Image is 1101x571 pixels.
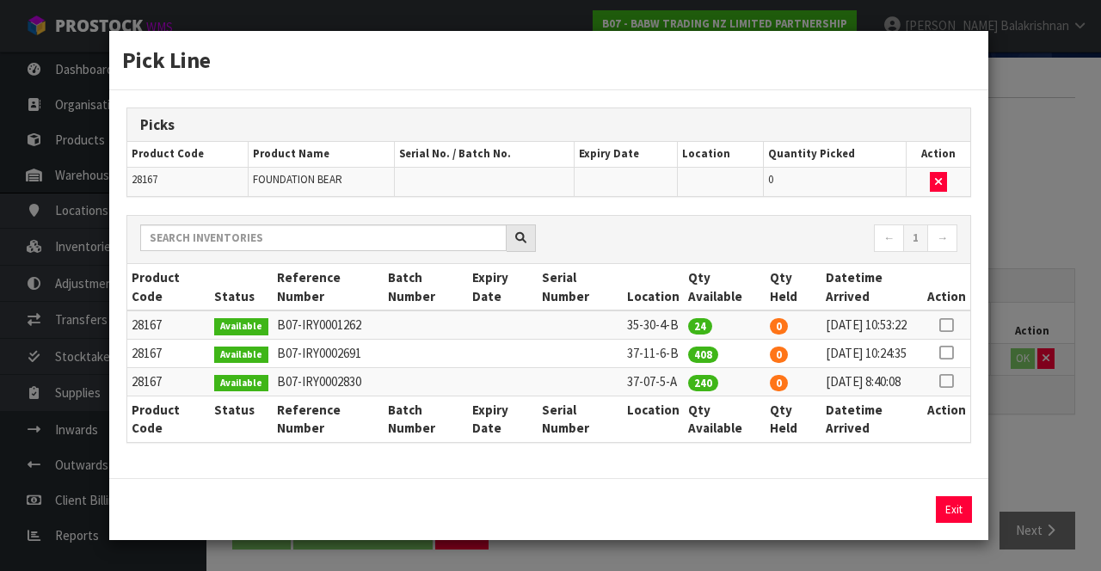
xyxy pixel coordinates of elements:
[623,396,684,441] th: Location
[821,396,923,441] th: Datetime Arrived
[623,264,684,310] th: Location
[688,347,718,363] span: 408
[127,396,210,441] th: Product Code
[927,224,957,252] a: →
[273,367,384,396] td: B07-IRY0002830
[140,224,507,251] input: Search inventories
[623,310,684,339] td: 35-30-4-B
[384,396,468,441] th: Batch Number
[678,142,763,167] th: Location
[384,264,468,310] th: Batch Number
[821,340,923,368] td: [DATE] 10:24:35
[684,396,766,441] th: Qty Available
[273,310,384,339] td: B07-IRY0001262
[132,172,157,187] span: 28167
[122,44,975,76] h3: Pick Line
[248,142,394,167] th: Product Name
[688,375,718,391] span: 240
[273,340,384,368] td: B07-IRY0002691
[623,340,684,368] td: 37-11-6-B
[395,142,575,167] th: Serial No. / Batch No.
[821,264,923,310] th: Datetime Arrived
[688,318,712,335] span: 24
[140,117,957,133] h3: Picks
[874,224,904,252] a: ←
[623,367,684,396] td: 37-07-5-A
[766,264,821,310] th: Qty Held
[127,264,210,310] th: Product Code
[770,375,788,391] span: 0
[538,264,622,310] th: Serial Number
[127,367,210,396] td: 28167
[214,318,268,335] span: Available
[923,396,970,441] th: Action
[214,347,268,364] span: Available
[127,142,248,167] th: Product Code
[127,310,210,339] td: 28167
[562,224,957,255] nav: Page navigation
[763,142,906,167] th: Quantity Picked
[575,142,678,167] th: Expiry Date
[684,264,766,310] th: Qty Available
[273,396,384,441] th: Reference Number
[923,264,970,310] th: Action
[127,340,210,368] td: 28167
[468,264,538,310] th: Expiry Date
[468,396,538,441] th: Expiry Date
[273,264,384,310] th: Reference Number
[210,396,273,441] th: Status
[903,224,928,252] a: 1
[253,172,342,187] span: FOUNDATION BEAR
[766,396,821,441] th: Qty Held
[770,347,788,363] span: 0
[821,310,923,339] td: [DATE] 10:53:22
[936,496,972,523] button: Exit
[768,172,773,187] span: 0
[538,396,622,441] th: Serial Number
[770,318,788,335] span: 0
[214,375,268,392] span: Available
[821,367,923,396] td: [DATE] 8:40:08
[210,264,273,310] th: Status
[906,142,970,167] th: Action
